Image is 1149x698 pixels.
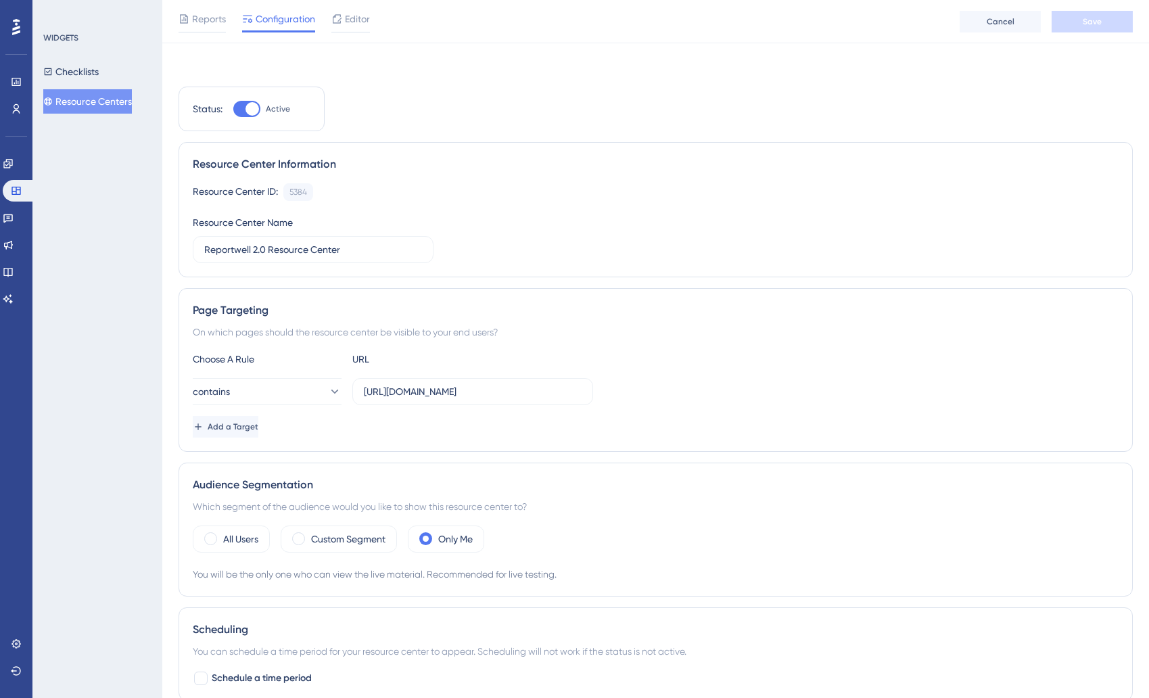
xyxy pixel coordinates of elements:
button: Save [1052,11,1133,32]
span: contains [193,383,230,400]
div: Which segment of the audience would you like to show this resource center to? [193,498,1119,515]
iframe: UserGuiding AI Assistant Launcher [1092,645,1133,685]
span: Active [266,103,290,114]
input: yourwebsite.com/path [364,384,582,399]
div: On which pages should the resource center be visible to your end users? [193,324,1119,340]
div: 5384 [289,187,307,197]
label: Only Me [438,531,473,547]
div: You will be the only one who can view the live material. Recommended for live testing. [193,566,1119,582]
div: Scheduling [193,622,1119,638]
div: Status: [193,101,222,117]
button: contains [193,378,342,405]
span: Schedule a time period [212,670,312,687]
div: Audience Segmentation [193,477,1119,493]
div: Resource Center Name [193,214,293,231]
label: Custom Segment [311,531,385,547]
span: Save [1083,16,1102,27]
div: WIDGETS [43,32,78,43]
button: Add a Target [193,416,258,438]
div: You can schedule a time period for your resource center to appear. Scheduling will not work if th... [193,643,1119,659]
button: Checklists [43,60,99,84]
span: Add a Target [208,421,258,432]
div: Page Targeting [193,302,1119,319]
div: Resource Center Information [193,156,1119,172]
button: Resource Centers [43,89,132,114]
span: Editor [345,11,370,27]
div: Resource Center ID: [193,183,278,201]
button: Cancel [960,11,1041,32]
span: Cancel [987,16,1014,27]
label: All Users [223,531,258,547]
div: URL [352,351,501,367]
input: Type your Resource Center name [204,242,422,257]
span: Reports [192,11,226,27]
div: Choose A Rule [193,351,342,367]
span: Configuration [256,11,315,27]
